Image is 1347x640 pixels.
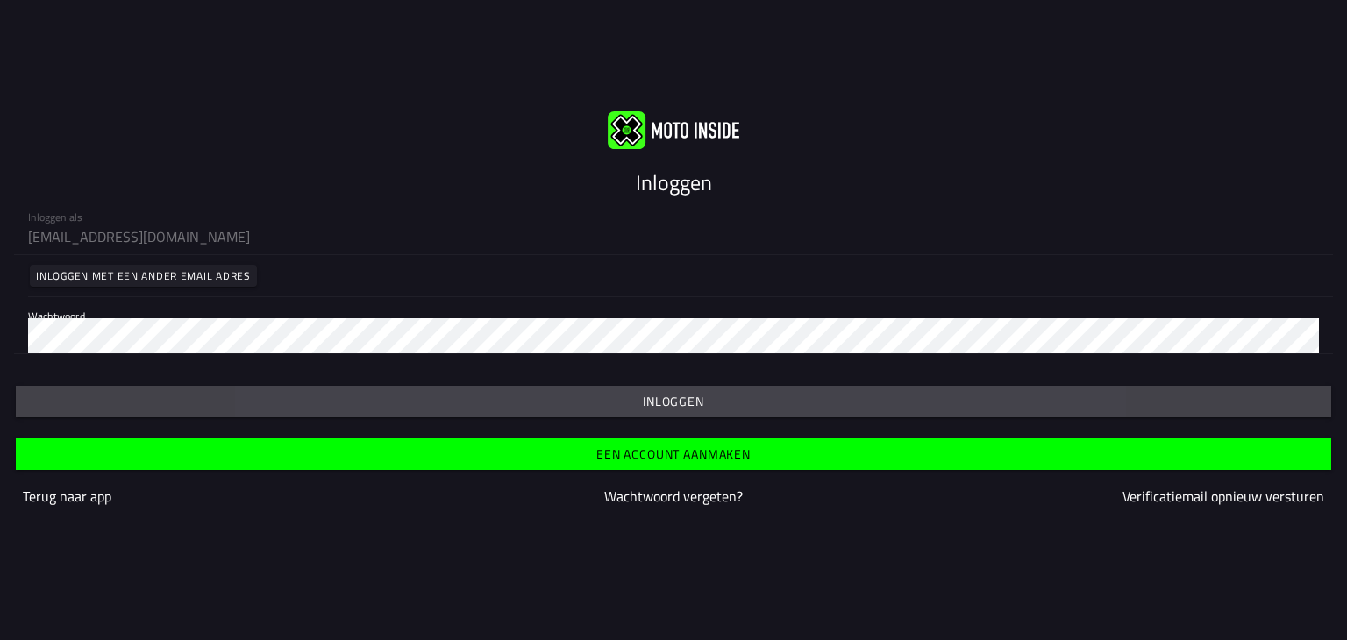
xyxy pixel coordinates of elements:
[636,167,712,198] ion-text: Inloggen
[30,265,257,287] ion-button: Inloggen met een ander email adres
[23,486,111,507] a: Terug naar app
[643,395,704,408] ion-text: Inloggen
[604,486,743,507] a: Wachtwoord vergeten?
[1122,486,1324,507] a: Verificatiemail opnieuw versturen
[16,438,1331,470] ion-button: Een account aanmaken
